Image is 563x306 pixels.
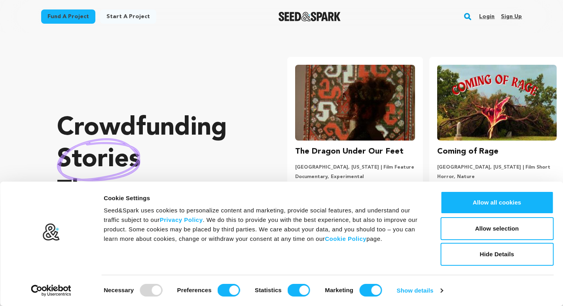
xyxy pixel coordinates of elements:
h3: The Dragon Under Our Feet [295,145,404,158]
span: matter [110,179,189,204]
div: Seed&Spark uses cookies to personalize content and marketing, provide social features, and unders... [104,206,423,244]
img: Coming of Rage image [437,65,557,141]
img: hand sketched image [57,138,140,181]
strong: Necessary [104,287,134,293]
a: Fund a project [41,9,95,24]
a: Show details [397,285,443,297]
p: [GEOGRAPHIC_DATA], [US_STATE] | Film Short [437,164,557,171]
a: Start a project [100,9,156,24]
p: Documentary, Experimental [295,174,415,180]
a: Sign up [501,10,522,23]
a: Login [479,10,495,23]
button: Allow all cookies [440,191,554,214]
strong: Statistics [255,287,282,293]
strong: Preferences [177,287,212,293]
div: Cookie Settings [104,193,423,203]
img: The Dragon Under Our Feet image [295,65,415,141]
a: Seed&Spark Homepage [279,12,341,21]
legend: Consent Selection [103,281,104,281]
h3: Coming of Rage [437,145,499,158]
strong: Marketing [325,287,353,293]
p: [GEOGRAPHIC_DATA], [US_STATE] | Film Feature [295,164,415,171]
a: Privacy Policy [160,216,203,223]
img: Seed&Spark Logo Dark Mode [279,12,341,21]
a: Cookie Policy [325,235,366,242]
button: Allow selection [440,217,554,240]
p: Horror, Nature [437,174,557,180]
p: Crowdfunding that . [57,113,256,207]
button: Hide Details [440,243,554,266]
img: logo [42,223,60,241]
a: Usercentrics Cookiebot - opens in a new window [17,285,86,297]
